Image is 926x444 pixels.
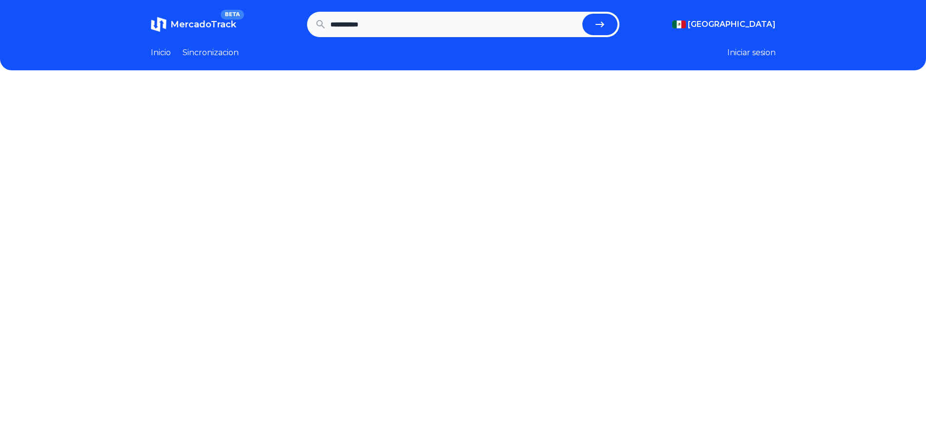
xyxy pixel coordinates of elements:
span: [GEOGRAPHIC_DATA] [688,19,776,30]
span: MercadoTrack [170,19,236,30]
button: Iniciar sesion [727,47,776,59]
a: Inicio [151,47,171,59]
span: BETA [221,10,244,20]
img: MercadoTrack [151,17,166,32]
a: Sincronizacion [183,47,239,59]
button: [GEOGRAPHIC_DATA] [672,19,776,30]
img: Mexico [672,21,686,28]
a: MercadoTrackBETA [151,17,236,32]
